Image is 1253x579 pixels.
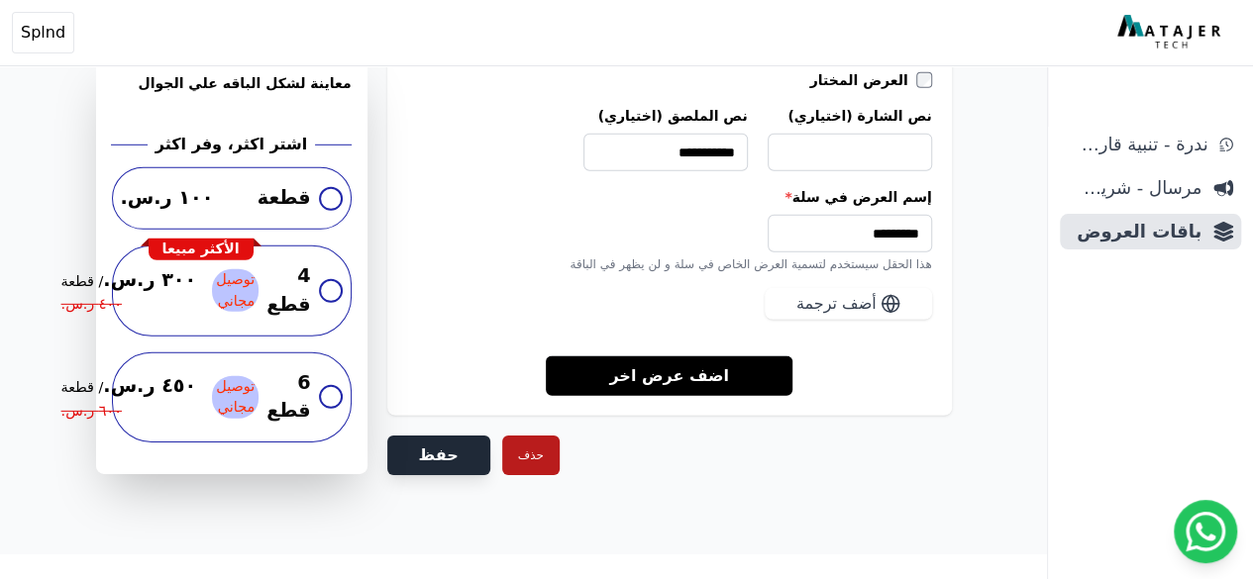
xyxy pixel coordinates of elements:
[387,435,490,475] button: حفظ
[212,376,259,419] span: توصيل مجاني
[148,133,315,156] h2: اشتر اكثر، وفر اكثر
[266,369,310,427] span: 6 قطع
[21,21,65,45] span: Splnd
[768,106,932,126] label: نص الشارة (اختياري)
[810,70,916,90] label: العرض المختار
[149,239,254,260] div: الأكثر مبيعا
[61,266,197,295] span: ٣٠٠ ر.س.
[61,295,122,317] span: ٤٠٠ ر.س.
[112,73,352,117] h3: معاينة لشكل الباقه علي الجوال
[12,12,74,53] button: Splnd
[407,187,932,207] label: إسم العرض في سلة
[121,185,214,214] span: ١٠٠ ر.س.
[407,256,932,272] div: هذا الحقل سيستخدم لتسمية العرض الخاص في سلة و لن يظهر في الباقة
[765,288,932,320] button: أضف ترجمة
[266,262,310,320] span: 4 قطع
[258,185,311,214] span: قطعة
[1068,174,1201,202] span: مرسال - شريط دعاية
[61,401,122,423] span: ٦٠٠ ر.س.
[212,270,259,313] span: توصيل مجاني
[1117,15,1225,50] img: MatajerTech Logo
[61,273,104,289] bdi: / قطعة
[61,380,104,396] bdi: / قطعة
[1068,131,1207,158] span: ندرة - تنبية قارب علي النفاذ
[546,355,792,396] a: اضف عرض اخر
[61,373,197,402] span: ٤٥٠ ر.س.
[502,435,560,475] button: حذف
[583,106,748,126] label: نص الملصق (اختياري)
[1068,218,1201,245] span: باقات العروض
[796,292,877,316] span: أضف ترجمة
